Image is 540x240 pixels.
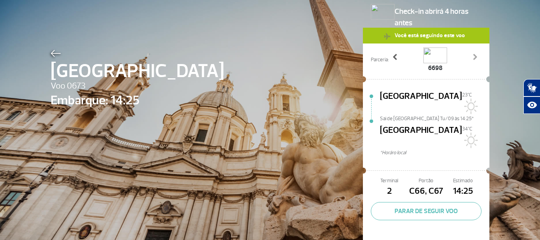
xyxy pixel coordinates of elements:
span: [GEOGRAPHIC_DATA] [51,57,224,85]
span: 34°C [462,126,472,132]
img: Sol [462,132,478,148]
span: Voo 0673 [51,79,224,93]
span: Estimado [445,177,481,185]
img: Sol [462,98,478,114]
span: Portão [408,177,444,185]
span: 23°C [462,92,472,98]
button: Abrir recursos assistivos. [523,96,540,114]
span: Parceria: [371,56,389,64]
span: Embarque: 14:25 [51,91,224,110]
span: 6698 [423,63,447,73]
span: Terminal [371,177,408,185]
div: Plugin de acessibilidade da Hand Talk. [523,79,540,114]
button: Abrir tradutor de língua de sinais. [523,79,540,96]
span: Você está seguindo este voo [391,28,469,43]
span: [GEOGRAPHIC_DATA] [380,124,462,149]
span: 2 [371,185,408,198]
button: PARAR DE SEGUIR VOO [371,202,481,220]
span: *Horáro local [380,149,489,157]
span: Sai de [GEOGRAPHIC_DATA] Tu/09 às 14:25* [380,115,489,121]
span: Check-in abrirá 4 horas antes [395,4,481,29]
span: 14:25 [445,185,481,198]
span: [GEOGRAPHIC_DATA] [380,90,462,115]
span: C66, C67 [408,185,444,198]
